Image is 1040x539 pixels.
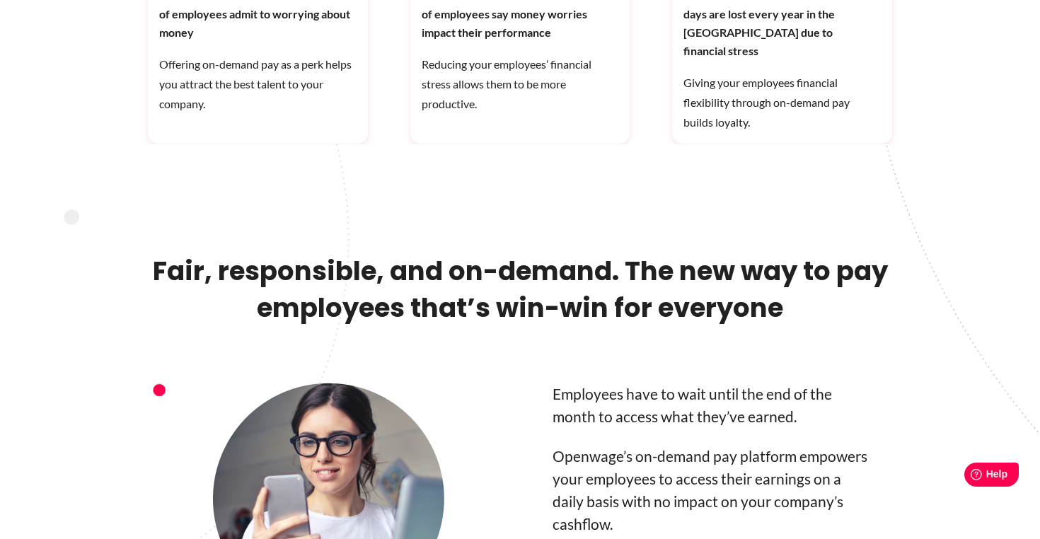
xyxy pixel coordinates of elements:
iframe: Help widget launcher [914,457,1024,497]
p: Giving your employees financial flexibility through on-demand pay builds loyalty. [683,73,881,132]
p: of employees admit to worrying about money [159,5,357,42]
p: Offering on-demand pay as a perk helps you attract the best talent to your company. [159,54,357,114]
p: days are lost every year in the [GEOGRAPHIC_DATA] due to financial stress [683,5,881,60]
h2: Fair, responsible, and on-demand. The new way to pay employees that’s win-win for everyone [147,253,893,383]
p: Reducing your employees’ financial stress allows them to be more productive. [422,54,619,114]
p: of employees say money worries impact their performance [422,5,619,42]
